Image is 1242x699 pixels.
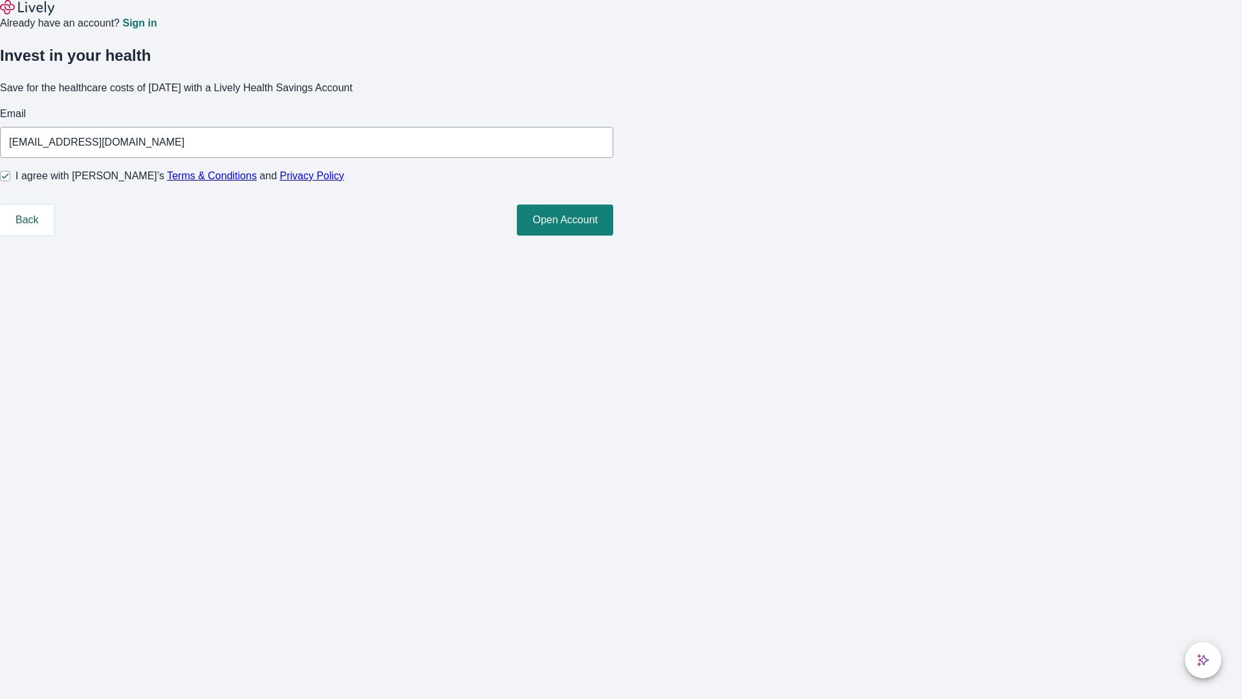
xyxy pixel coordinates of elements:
a: Privacy Policy [280,170,345,181]
svg: Lively AI Assistant [1197,654,1210,667]
button: chat [1185,642,1221,678]
a: Terms & Conditions [167,170,257,181]
span: I agree with [PERSON_NAME]’s and [16,168,344,184]
button: Open Account [517,205,613,236]
a: Sign in [122,18,157,28]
